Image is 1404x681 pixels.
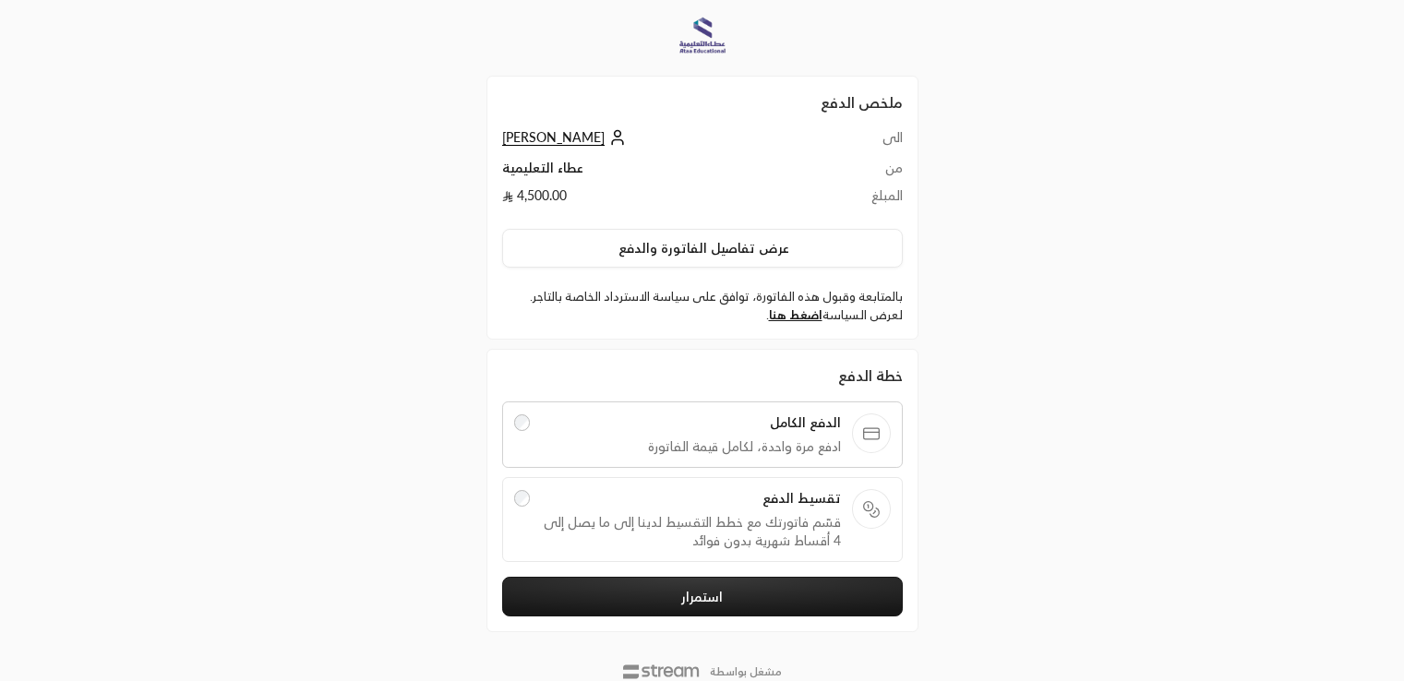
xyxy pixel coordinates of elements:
td: عطاء التعليمية [502,159,824,186]
td: من [823,159,902,186]
span: تقسيط الدفع [541,489,840,508]
span: قسّم فاتورتك مع خطط التقسيط لدينا إلى ما يصل إلى 4 أقساط شهرية بدون فوائد [541,513,840,550]
a: اضغط هنا [769,307,822,322]
span: ادفع مرة واحدة، لكامل قيمة الفاتورة [541,437,840,456]
input: الدفع الكاملادفع مرة واحدة، لكامل قيمة الفاتورة [514,414,531,431]
h2: ملخص الدفع [502,91,903,113]
td: المبلغ [823,186,902,214]
button: استمرار [502,577,903,616]
img: Company Logo [678,11,727,61]
div: خطة الدفع [502,364,903,387]
button: عرض تفاصيل الفاتورة والدفع [502,229,903,268]
a: [PERSON_NAME] [502,129,630,145]
span: [PERSON_NAME] [502,129,605,146]
td: الى [823,128,902,159]
label: بالمتابعة وقبول هذه الفاتورة، توافق على سياسة الاسترداد الخاصة بالتاجر. لعرض السياسة . [502,288,903,324]
input: تقسيط الدفعقسّم فاتورتك مع خطط التقسيط لدينا إلى ما يصل إلى 4 أقساط شهرية بدون فوائد [514,490,531,507]
td: 4,500.00 [502,186,824,214]
span: الدفع الكامل [541,413,840,432]
p: مشغل بواسطة [710,664,782,679]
